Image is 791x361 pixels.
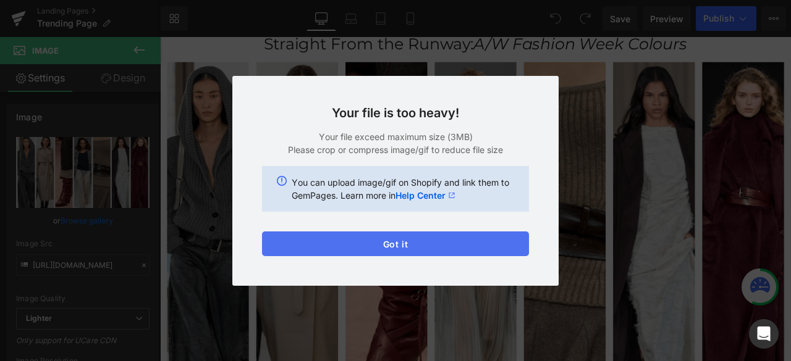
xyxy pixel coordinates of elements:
button: Got it [262,231,529,256]
p: You can upload image/gif on Shopify and link them to GemPages. Learn more in [292,176,514,202]
div: Open Intercom Messenger [749,319,779,349]
p: Your file exceed maximum size (3MB) [262,130,529,143]
h3: Your file is too heavy! [262,106,529,120]
a: Help Center [395,189,455,202]
p: Please crop or compress image/gif to reduce file size [262,143,529,156]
